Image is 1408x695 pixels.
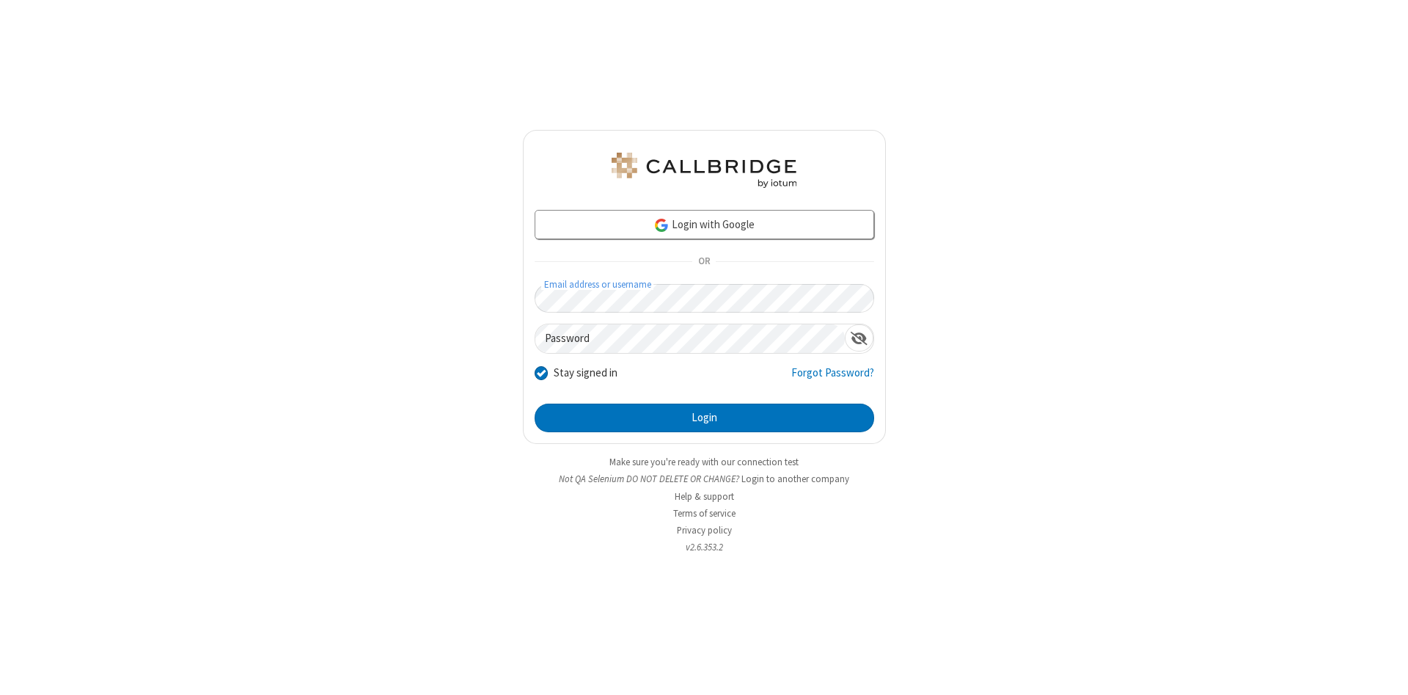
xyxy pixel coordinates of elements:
a: Help & support [675,490,734,503]
label: Stay signed in [554,365,617,382]
button: Login to another company [741,472,849,486]
a: Terms of service [673,507,736,520]
span: OR [692,252,716,272]
div: Show password [845,324,873,352]
a: Login with Google [535,210,874,239]
input: Email address or username [535,284,874,313]
li: v2.6.353.2 [523,540,886,554]
a: Forgot Password? [791,365,874,393]
a: Privacy policy [677,524,732,536]
img: QA Selenium DO NOT DELETE OR CHANGE [609,153,799,188]
img: google-icon.png [653,217,670,233]
input: Password [535,324,845,353]
li: Not QA Selenium DO NOT DELETE OR CHANGE? [523,472,886,486]
a: Make sure you're ready with our connection test [609,456,799,468]
button: Login [535,404,874,433]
